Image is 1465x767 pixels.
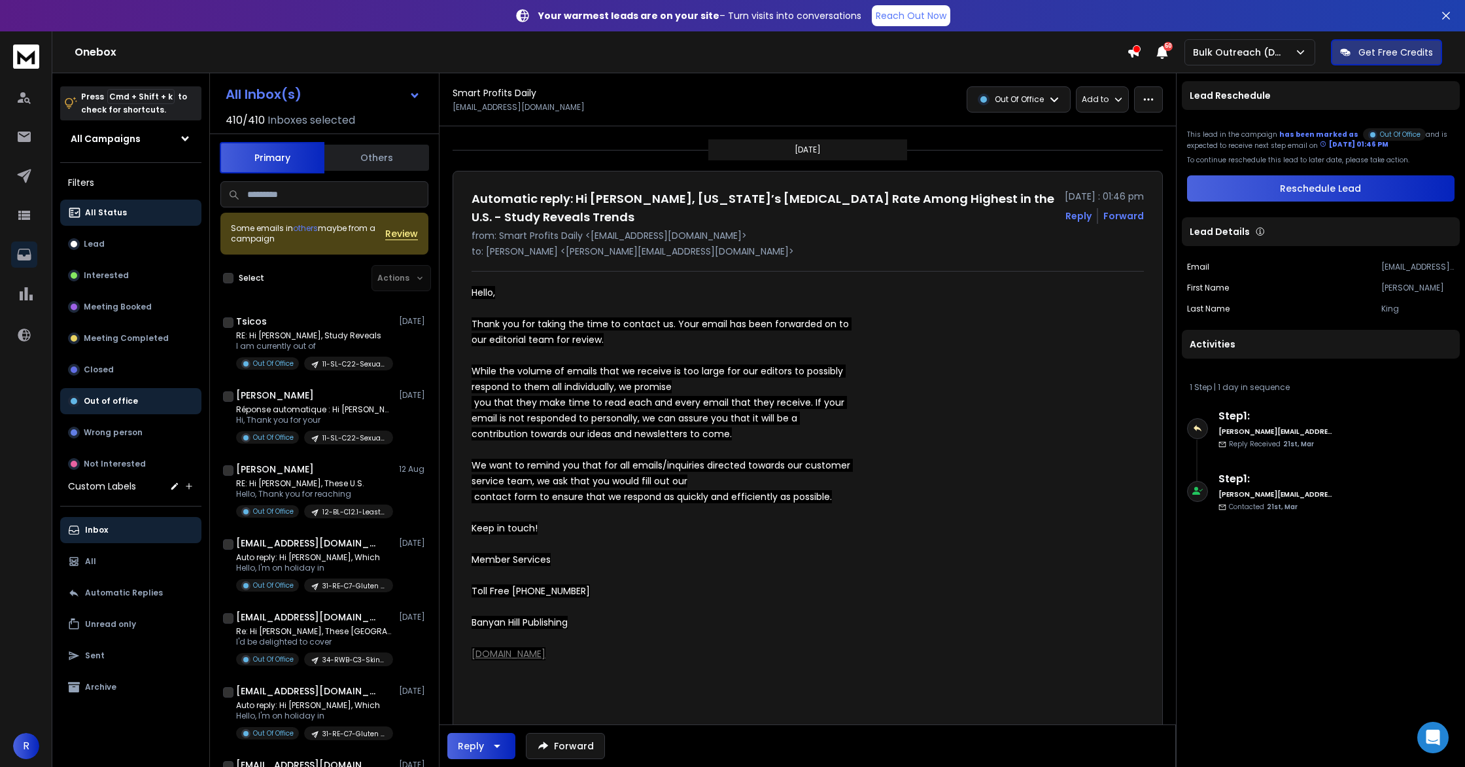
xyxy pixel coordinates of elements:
img: logo [13,45,39,69]
span: Banyan Hill Publishing [472,616,568,629]
p: Get Free Credits [1358,46,1433,59]
p: Archive [85,682,116,692]
p: 34-RWB-C3-Skincare Surge-[GEOGRAPHIC_DATA] [322,655,385,665]
p: [DATE] [399,390,428,401]
button: Others [324,143,429,172]
label: Select [239,273,264,283]
span: 21st, Mar [1267,502,1298,512]
h3: Filters [60,173,201,192]
p: Hello, Thank you for reaching [236,489,393,499]
div: [DATE] 01:46 PM [1320,139,1388,149]
p: from: Smart Profits Daily <[EMAIL_ADDRESS][DOMAIN_NAME]> [472,229,1144,242]
button: Closed [60,357,201,383]
p: [EMAIL_ADDRESS][DOMAIN_NAME] [1381,262,1455,272]
p: Hello, I'm on holiday in [236,711,393,721]
span: Keep in touch! [472,522,538,535]
h3: Custom Labels [68,480,136,493]
p: To continue reschedule this lead to later date, please take action. [1187,155,1455,165]
a: Reach Out Now [872,5,950,26]
h1: All Campaigns [71,132,141,145]
button: R [13,733,39,759]
span: Hello, [472,286,495,299]
p: Out Of Office [995,94,1044,105]
button: Lead [60,231,201,257]
div: | [1190,382,1452,393]
p: Inbox [85,525,108,535]
p: Auto reply: Hi [PERSON_NAME], Which [236,700,393,711]
h1: Smart Profits Daily [453,86,536,99]
p: Interested [84,270,129,281]
span: While the volume of emails that we receive is too large for our editors to possibly respond to th... [472,365,847,440]
p: Meeting Completed [84,333,169,344]
h1: All Inbox(s) [226,88,302,101]
h1: [PERSON_NAME] [236,463,314,476]
strong: Your warmest leads are on your site [538,9,719,22]
h6: Step 1 : [1218,408,1333,424]
p: [PERSON_NAME] [1381,283,1455,293]
p: Reply Received [1229,439,1314,449]
p: [DATE] [399,538,428,548]
span: others [293,223,318,234]
h6: [PERSON_NAME][EMAIL_ADDRESS][DOMAIN_NAME] [1218,427,1333,437]
p: Lead Reschedule [1190,89,1271,102]
button: Inbox [60,517,201,543]
p: 31-RE-C7-Gluten Luxe-[GEOGRAPHIC_DATA] [322,729,385,739]
p: [DATE] [795,145,821,155]
p: Réponse automatique : Hi [PERSON_NAME], Study [236,404,393,415]
p: [DATE] [399,612,428,622]
p: Out Of Office [253,433,294,442]
p: Wrong person [84,427,143,438]
p: All Status [85,207,127,218]
p: 12 Aug [399,464,428,474]
span: Cmd + Shift + k [107,89,175,104]
a: [DOMAIN_NAME] [472,647,545,660]
p: Out Of Office [253,654,294,664]
button: Archive [60,674,201,700]
h6: [PERSON_NAME][EMAIL_ADDRESS][DOMAIN_NAME] [1218,490,1333,499]
p: Unread only [85,619,136,630]
p: [DATE] [399,686,428,696]
p: 31-RE-C7-Gluten Luxe-[GEOGRAPHIC_DATA] [322,581,385,591]
span: Member Services [472,553,551,566]
span: 21st, Mar [1283,439,1314,449]
button: Get Free Credits [1331,39,1442,65]
p: 11-SL-C22-Sexual Assault Felons-[GEOGRAPHIC_DATA] [322,359,385,369]
p: RE: Hi [PERSON_NAME], Study Reveals [236,330,393,341]
p: Reach Out Now [876,9,946,22]
p: 11-SL-C22-Sexual Assault Felons-[GEOGRAPHIC_DATA] [322,433,385,443]
p: Re: Hi [PERSON_NAME], These [GEOGRAPHIC_DATA] [236,626,393,637]
button: Automatic Replies [60,580,201,606]
button: All Inbox(s) [215,81,431,107]
p: Closed [84,365,114,375]
p: 12-BL-C12.1-Least Birthing Friendly States-[GEOGRAPHIC_DATA] [322,507,385,517]
button: Forward [526,733,605,759]
p: Last Name [1187,304,1230,314]
p: [DATE] [399,316,428,327]
p: Hi, Thank you for your [236,415,393,425]
p: First Name [1187,283,1229,293]
div: Open Intercom Messenger [1417,722,1449,753]
button: Reschedule Lead [1187,175,1455,202]
p: Out Of Office [253,359,294,368]
button: Primary [220,142,324,173]
h1: Tsicos [236,315,267,328]
button: All Campaigns [60,126,201,152]
span: 1 day in sequence [1218,382,1290,393]
p: [EMAIL_ADDRESS][DOMAIN_NAME] [453,102,585,113]
span: Thank you for taking the time to contact us. Your email has been forwarded on to our editorial te... [472,317,852,346]
p: Out of office [84,396,138,406]
p: RE: Hi [PERSON_NAME], These U.S. [236,478,393,489]
span: 50 [1163,42,1173,51]
p: Not Interested [84,459,146,469]
button: Meeting Completed [60,325,201,351]
p: Out Of Office [253,507,294,516]
h6: Step 1 : [1218,471,1333,487]
button: All [60,548,201,575]
button: Review [385,227,418,240]
div: Forward [1103,209,1144,223]
button: Sent [60,643,201,669]
h1: [EMAIL_ADDRESS][DOMAIN_NAME] [236,685,380,698]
